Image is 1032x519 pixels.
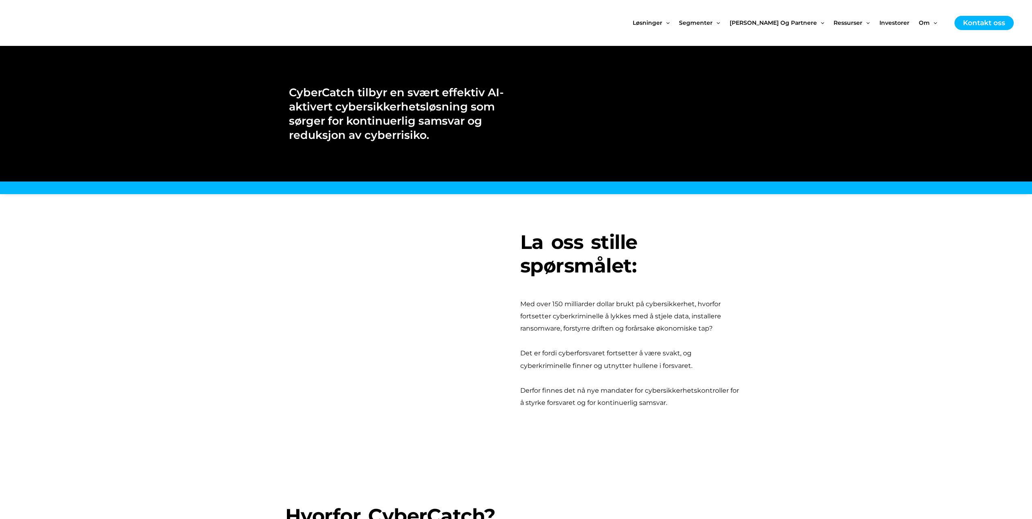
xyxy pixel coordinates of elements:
[713,6,720,40] span: Menyveksler
[520,387,739,407] font: Derfor finnes det nå nye mandater for cybersikkerhetskontroller for å styrke forsvaret og for kon...
[633,19,662,26] font: Løsninger
[879,6,919,40] a: Investorer
[633,6,946,40] nav: Nettstednavigasjon: Ny hovedmeny
[520,300,721,333] font: Med over 150 milliarder dollar brukt på cybersikkerhet, hvorfor fortsetter cyberkriminelle å lykk...
[289,86,504,142] font: CyberCatch tilbyr en svært effektiv AI-aktivert cybersikkerhetsløsning som sørger for kontinuerli...
[919,19,930,26] font: Om
[879,19,909,26] font: Investorer
[954,16,1014,30] a: Kontakt oss
[930,6,937,40] span: Menyveksler
[862,6,870,40] span: Menyveksler
[963,19,1005,27] font: Kontakt oss
[834,19,862,26] font: Ressurser
[520,349,692,369] font: Det er fordi cyberforsvaret fortsetter å være svakt, og cyberkriminelle finner og utnytter hullen...
[14,6,112,40] img: CyberCatch
[817,6,824,40] span: Menyveksler
[679,19,713,26] font: Segmenter
[662,6,670,40] span: Menyveksler
[520,230,638,277] font: La oss stille spørsmålet:
[730,19,817,26] font: [PERSON_NAME] og partnere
